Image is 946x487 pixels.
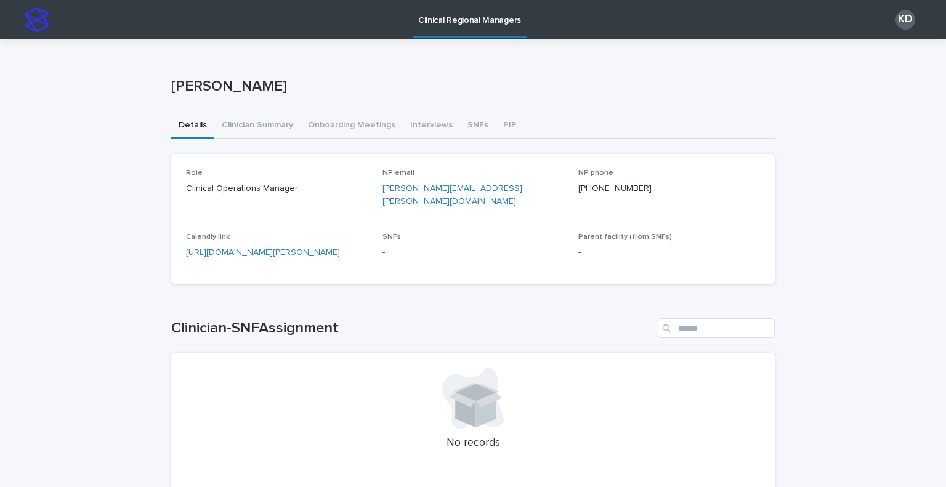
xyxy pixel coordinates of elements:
button: Details [171,113,214,139]
a: [URL][DOMAIN_NAME][PERSON_NAME] [186,248,340,257]
button: Onboarding Meetings [301,113,403,139]
span: NP email [382,169,414,177]
p: Clinical Operations Manager [186,182,368,195]
p: - [578,246,760,259]
input: Search [658,318,775,338]
button: Interviews [403,113,460,139]
span: Parent facility (from SNFs) [578,233,672,241]
span: SNFs [382,233,401,241]
span: Role [186,169,203,177]
button: PIP [496,113,524,139]
h1: Clinician-SNFAssignment [171,320,653,337]
p: [PERSON_NAME] [171,78,770,95]
a: [PHONE_NUMBER] [578,184,652,193]
p: - [382,246,564,259]
p: No records [186,437,760,450]
a: [PERSON_NAME][EMAIL_ADDRESS][PERSON_NAME][DOMAIN_NAME] [382,184,522,206]
span: Calendly link [186,233,230,241]
span: NP phone [578,169,613,177]
img: stacker-logo-s-only.png [25,7,49,32]
div: KD [895,10,915,30]
button: SNFs [460,113,496,139]
button: Clinician Summary [214,113,301,139]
